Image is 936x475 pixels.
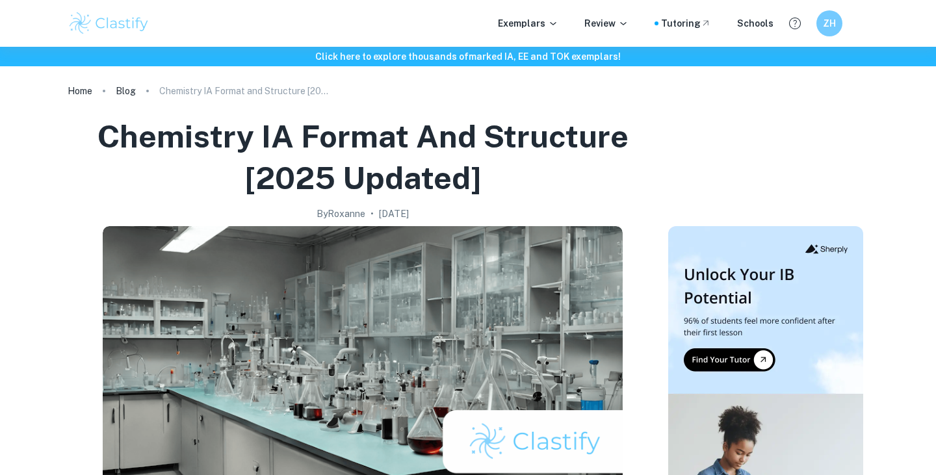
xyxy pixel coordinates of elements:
[68,82,92,100] a: Home
[3,49,933,64] h6: Click here to explore thousands of marked IA, EE and TOK exemplars !
[584,16,629,31] p: Review
[784,12,806,34] button: Help and Feedback
[822,16,837,31] h6: ZH
[816,10,842,36] button: ZH
[116,82,136,100] a: Blog
[379,207,409,221] h2: [DATE]
[68,10,150,36] img: Clastify logo
[661,16,711,31] a: Tutoring
[317,207,365,221] h2: By Roxanne
[370,207,374,221] p: •
[159,84,328,98] p: Chemistry IA Format and Structure [2025 updated]
[73,116,653,199] h1: Chemistry IA Format and Structure [2025 updated]
[498,16,558,31] p: Exemplars
[737,16,773,31] a: Schools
